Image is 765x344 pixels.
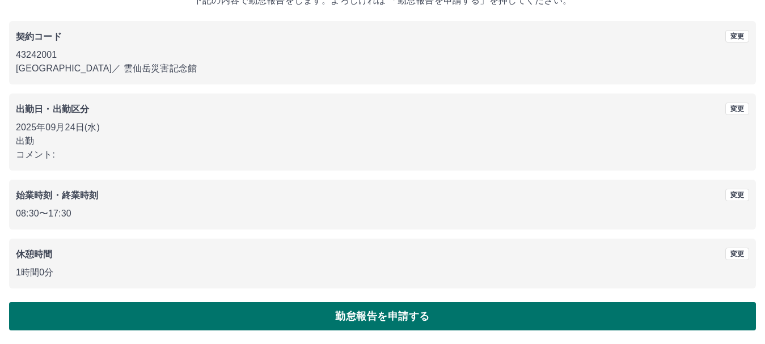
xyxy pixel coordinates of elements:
p: 08:30 〜 17:30 [16,207,749,220]
button: 変更 [725,30,749,43]
b: 休憩時間 [16,249,53,259]
p: 43242001 [16,48,749,62]
p: 出勤 [16,134,749,148]
b: 始業時刻・終業時刻 [16,190,98,200]
button: 勤怠報告を申請する [9,302,756,330]
button: 変更 [725,103,749,115]
b: 契約コード [16,32,62,41]
button: 変更 [725,248,749,260]
p: 2025年09月24日(水) [16,121,749,134]
p: [GEOGRAPHIC_DATA] ／ 雲仙岳災害記念館 [16,62,749,75]
p: コメント: [16,148,749,162]
p: 1時間0分 [16,266,749,279]
button: 変更 [725,189,749,201]
b: 出勤日・出勤区分 [16,104,89,114]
